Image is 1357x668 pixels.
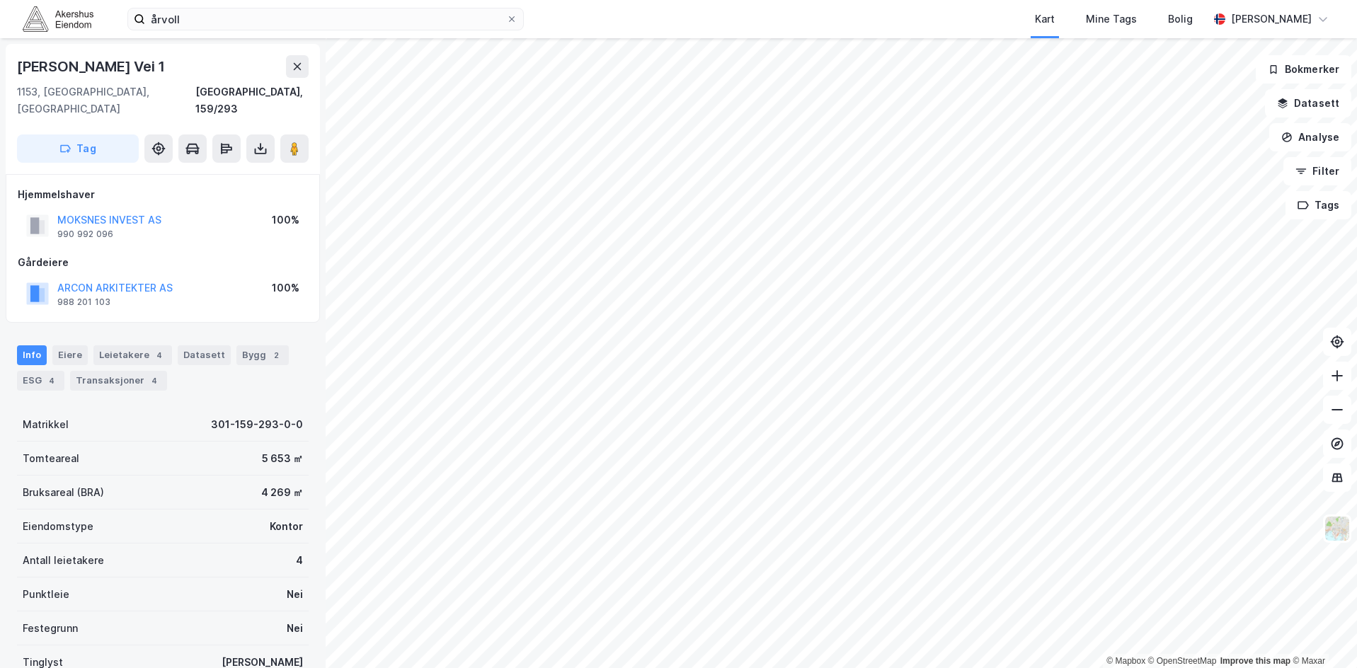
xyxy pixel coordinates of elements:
div: Kart [1035,11,1055,28]
iframe: Chat Widget [1286,600,1357,668]
div: [GEOGRAPHIC_DATA], 159/293 [195,83,309,117]
div: Eiendomstype [23,518,93,535]
div: 4 269 ㎡ [261,484,303,501]
button: Datasett [1265,89,1351,117]
div: 990 992 096 [57,229,113,240]
div: Leietakere [93,345,172,365]
div: 4 [152,348,166,362]
div: 988 201 103 [57,296,110,308]
div: Festegrunn [23,620,78,637]
div: ESG [17,371,64,391]
div: Bolig [1168,11,1193,28]
button: Filter [1283,157,1351,185]
div: Antall leietakere [23,552,104,569]
div: [PERSON_NAME] [1231,11,1312,28]
div: Nei [287,620,303,637]
div: Bygg [236,345,289,365]
div: [PERSON_NAME] Vei 1 [17,55,168,78]
a: Mapbox [1106,656,1145,666]
div: Datasett [178,345,231,365]
div: 4 [147,374,161,388]
input: Søk på adresse, matrikkel, gårdeiere, leietakere eller personer [145,8,506,30]
button: Bokmerker [1256,55,1351,83]
div: Hjemmelshaver [18,186,308,203]
div: Kontrollprogram for chat [1286,600,1357,668]
div: Punktleie [23,586,69,603]
div: Tomteareal [23,450,79,467]
div: 1153, [GEOGRAPHIC_DATA], [GEOGRAPHIC_DATA] [17,83,195,117]
div: 2 [269,348,283,362]
a: OpenStreetMap [1148,656,1217,666]
img: Z [1324,515,1351,542]
div: 100% [272,280,299,296]
div: 5 653 ㎡ [262,450,303,467]
div: Info [17,345,47,365]
div: 4 [296,552,303,569]
button: Tags [1286,191,1351,219]
div: 4 [45,374,59,388]
div: Kontor [270,518,303,535]
div: Gårdeiere [18,254,308,271]
a: Improve this map [1220,656,1290,666]
div: 100% [272,212,299,229]
img: akershus-eiendom-logo.9091f326c980b4bce74ccdd9f866810c.svg [23,6,93,31]
div: Bruksareal (BRA) [23,484,104,501]
div: Mine Tags [1086,11,1137,28]
div: Transaksjoner [70,371,167,391]
div: Eiere [52,345,88,365]
div: 301-159-293-0-0 [211,416,303,433]
button: Tag [17,134,139,163]
div: Matrikkel [23,416,69,433]
div: Nei [287,586,303,603]
button: Analyse [1269,123,1351,151]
